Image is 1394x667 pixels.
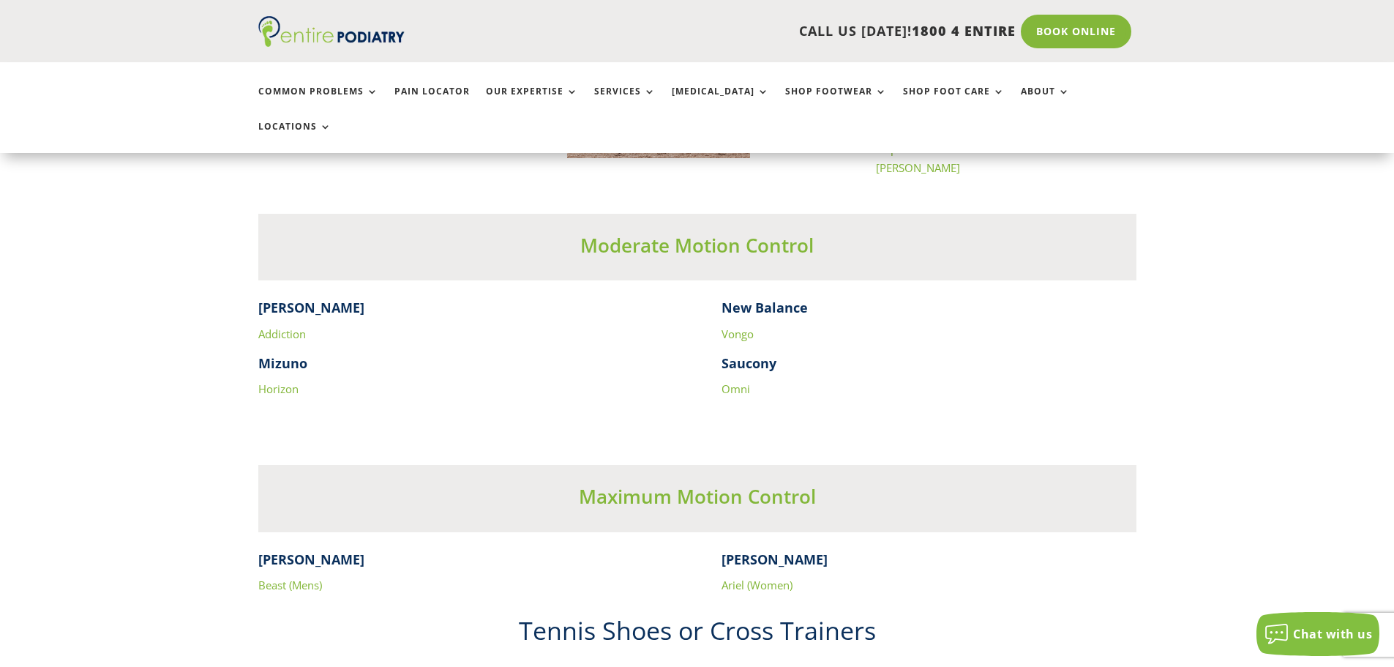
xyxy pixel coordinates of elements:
[1021,15,1131,48] a: Book Online
[1021,86,1070,118] a: About
[258,578,322,592] a: Beast (Mens)
[258,122,331,153] a: Locations
[258,35,405,50] a: Entire Podiatry
[258,483,1136,517] h3: Maximum Motion Control
[722,327,754,341] a: Vongo
[722,354,1136,380] h4: Saucony
[1293,626,1372,642] span: Chat with us
[672,86,769,118] a: [MEDICAL_DATA]
[258,551,673,576] h4: [PERSON_NAME]
[1256,612,1379,656] button: Chat with us
[594,86,656,118] a: Services
[258,381,299,396] a: Horizon
[486,86,578,118] a: Our Expertise
[258,16,405,47] img: logo (1)
[258,86,378,118] a: Common Problems
[722,551,1136,576] h4: [PERSON_NAME]
[258,327,306,341] a: Addiction
[461,22,1016,41] p: CALL US [DATE]!
[912,22,1016,40] span: 1800 4 ENTIRE
[722,381,750,396] a: Omni
[785,86,887,118] a: Shop Footwear
[258,299,673,324] h4: [PERSON_NAME]
[258,354,673,380] h4: Mizuno
[722,578,792,592] a: Ariel (Women)
[394,86,470,118] a: Pain Locator
[876,160,960,175] a: [PERSON_NAME]
[258,232,1136,266] h3: Moderate Motion Control
[903,86,1005,118] a: Shop Foot Care
[258,614,1136,656] h2: Tennis Shoes or Cross Trainers
[722,299,1136,324] h4: New Balance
